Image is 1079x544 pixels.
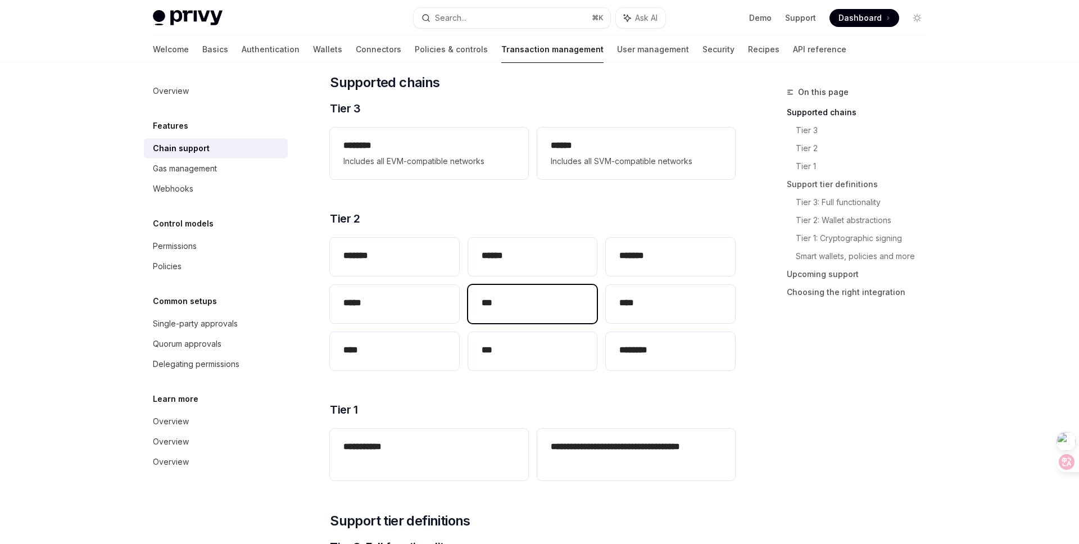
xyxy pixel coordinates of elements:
[144,179,288,199] a: Webhooks
[787,103,935,121] a: Supported chains
[435,11,466,25] div: Search...
[415,36,488,63] a: Policies & controls
[787,283,935,301] a: Choosing the right integration
[153,162,217,175] div: Gas management
[153,217,214,230] h5: Control models
[144,432,288,452] a: Overview
[356,36,401,63] a: Connectors
[144,334,288,354] a: Quorum approvals
[153,357,239,371] div: Delegating permissions
[796,211,935,229] a: Tier 2: Wallet abstractions
[202,36,228,63] a: Basics
[787,265,935,283] a: Upcoming support
[144,354,288,374] a: Delegating permissions
[330,101,360,116] span: Tier 3
[153,294,217,308] h5: Common setups
[242,36,300,63] a: Authentication
[144,452,288,472] a: Overview
[153,337,221,351] div: Quorum approvals
[796,247,935,265] a: Smart wallets, policies and more
[153,260,182,273] div: Policies
[635,12,658,24] span: Ask AI
[414,8,610,28] button: Search...⌘K
[798,85,849,99] span: On this page
[537,128,735,179] a: **** *Includes all SVM-compatible networks
[592,13,604,22] span: ⌘ K
[796,229,935,247] a: Tier 1: Cryptographic signing
[153,36,189,63] a: Welcome
[144,256,288,276] a: Policies
[144,236,288,256] a: Permissions
[330,211,360,226] span: Tier 2
[144,81,288,101] a: Overview
[749,12,772,24] a: Demo
[785,12,816,24] a: Support
[144,314,288,334] a: Single-party approvals
[153,455,189,469] div: Overview
[153,10,223,26] img: light logo
[153,317,238,330] div: Single-party approvals
[153,435,189,448] div: Overview
[796,157,935,175] a: Tier 1
[153,239,197,253] div: Permissions
[617,36,689,63] a: User management
[829,9,899,27] a: Dashboard
[501,36,604,63] a: Transaction management
[153,415,189,428] div: Overview
[330,402,357,418] span: Tier 1
[343,155,514,168] span: Includes all EVM-compatible networks
[313,36,342,63] a: Wallets
[908,9,926,27] button: Toggle dark mode
[144,158,288,179] a: Gas management
[330,128,528,179] a: **** ***Includes all EVM-compatible networks
[796,121,935,139] a: Tier 3
[787,175,935,193] a: Support tier definitions
[153,392,198,406] h5: Learn more
[153,182,193,196] div: Webhooks
[796,193,935,211] a: Tier 3: Full functionality
[153,142,210,155] div: Chain support
[153,119,188,133] h5: Features
[838,12,882,24] span: Dashboard
[144,411,288,432] a: Overview
[748,36,779,63] a: Recipes
[616,8,665,28] button: Ask AI
[796,139,935,157] a: Tier 2
[330,512,470,530] span: Support tier definitions
[144,138,288,158] a: Chain support
[551,155,722,168] span: Includes all SVM-compatible networks
[330,74,439,92] span: Supported chains
[702,36,735,63] a: Security
[793,36,846,63] a: API reference
[153,84,189,98] div: Overview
